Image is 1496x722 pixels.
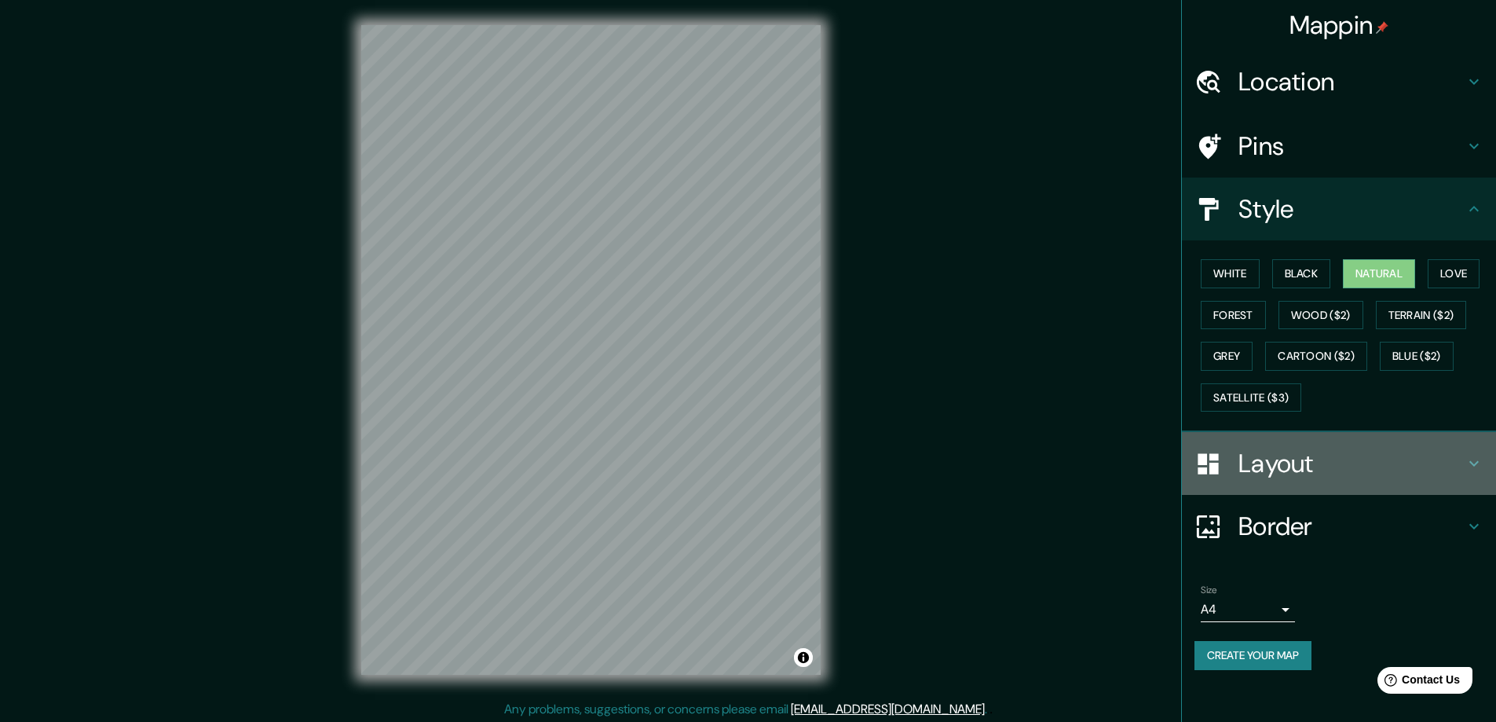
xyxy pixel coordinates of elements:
[1182,178,1496,240] div: Style
[1201,383,1301,412] button: Satellite ($3)
[1182,432,1496,495] div: Layout
[1380,342,1454,371] button: Blue ($2)
[791,701,985,717] a: [EMAIL_ADDRESS][DOMAIN_NAME]
[1238,511,1465,542] h4: Border
[1272,259,1331,288] button: Black
[1278,301,1363,330] button: Wood ($2)
[1289,9,1389,41] h4: Mappin
[1201,597,1295,622] div: A4
[1238,448,1465,479] h4: Layout
[1201,259,1260,288] button: White
[1182,115,1496,178] div: Pins
[1182,50,1496,113] div: Location
[1376,301,1467,330] button: Terrain ($2)
[1238,130,1465,162] h4: Pins
[1428,259,1480,288] button: Love
[1343,259,1415,288] button: Natural
[987,700,989,719] div: .
[504,700,987,719] p: Any problems, suggestions, or concerns please email .
[1265,342,1367,371] button: Cartoon ($2)
[1182,495,1496,558] div: Border
[794,648,813,667] button: Toggle attribution
[1376,21,1388,34] img: pin-icon.png
[1238,193,1465,225] h4: Style
[1201,301,1266,330] button: Forest
[1194,641,1311,670] button: Create your map
[989,700,993,719] div: .
[1356,661,1479,705] iframe: Help widget launcher
[1201,584,1217,597] label: Size
[361,25,821,675] canvas: Map
[1238,66,1465,97] h4: Location
[1201,342,1253,371] button: Grey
